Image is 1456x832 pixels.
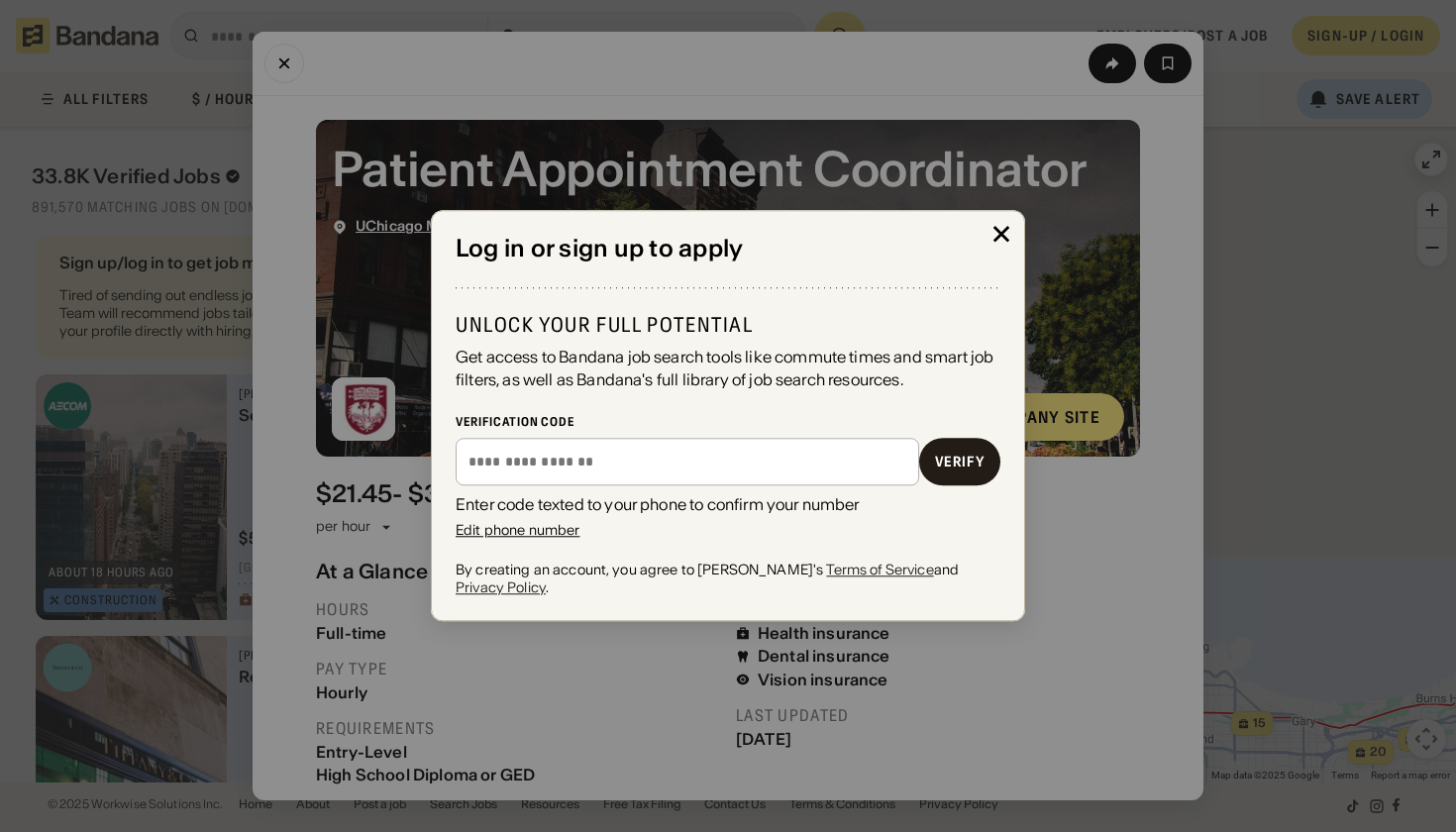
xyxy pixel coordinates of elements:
[935,455,985,468] div: Verify
[456,579,546,597] a: Privacy Policy
[456,523,579,537] div: Edit phone number
[456,347,1000,391] div: Get access to Bandana job search tools like commute times and smart job filters, as well as Banda...
[456,493,1000,515] div: Enter code texted to your phone to confirm your number
[456,235,1000,263] div: Log in or sign up to apply
[456,414,1000,430] div: Verification Code
[826,561,933,578] a: Terms of Service
[456,561,1000,596] div: By creating an account, you agree to [PERSON_NAME]'s and .
[456,313,1000,339] div: Unlock your full potential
